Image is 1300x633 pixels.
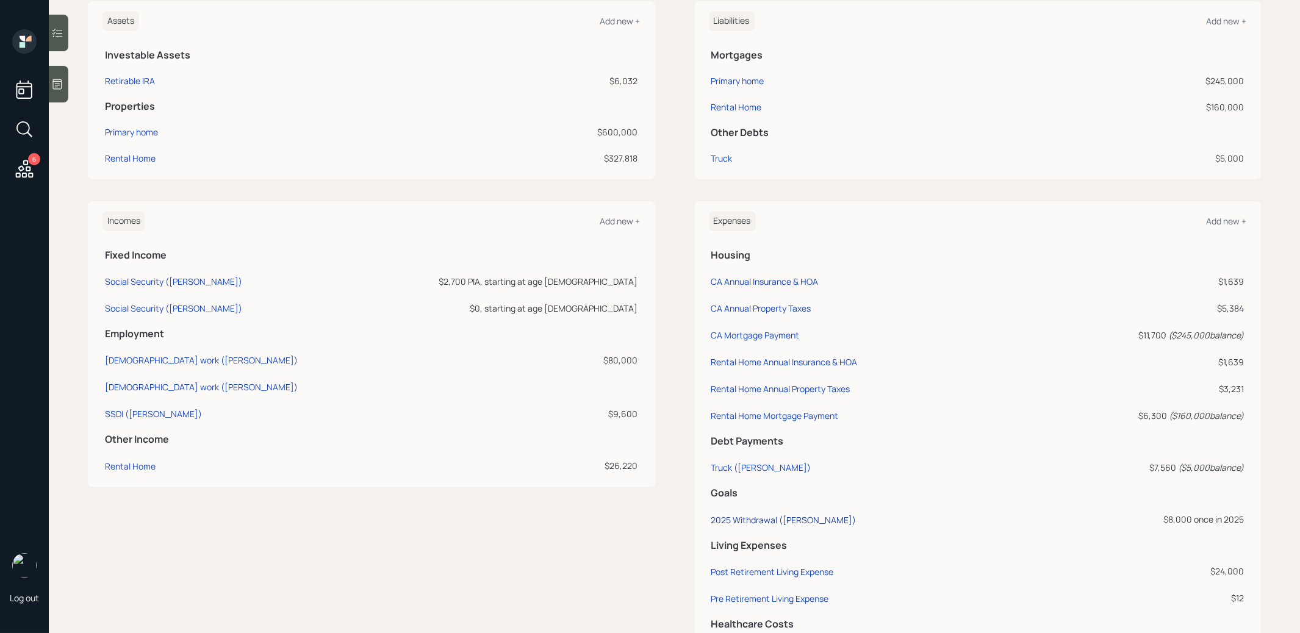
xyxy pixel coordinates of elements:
h5: Other Debts [711,127,1244,138]
div: $1,639 [1066,275,1244,288]
div: $12 [1066,592,1244,604]
h5: Housing [711,249,1244,261]
div: $7,560 [1066,461,1244,474]
div: $5,384 [1066,302,1244,315]
h6: Incomes [102,211,145,231]
div: SSDI ([PERSON_NAME]) [105,408,202,420]
div: 2025 Withdrawal ([PERSON_NAME]) [711,514,856,526]
div: $245,000 [1019,74,1244,87]
h5: Healthcare Costs [711,618,1244,630]
h6: Assets [102,11,139,31]
h6: Expenses [709,211,756,231]
div: Rental Home [711,101,762,113]
div: CA Mortgage Payment [711,329,800,341]
div: $5,000 [1019,152,1244,165]
div: Rental Home [105,152,156,165]
div: $8,000 once in 2025 [1066,513,1244,526]
div: Truck ([PERSON_NAME]) [711,462,811,473]
h5: Goals [711,487,1244,499]
div: Retirable IRA [105,74,155,87]
div: $24,000 [1066,565,1244,578]
div: Add new + [1206,215,1246,227]
div: Social Security ([PERSON_NAME]) [105,276,242,287]
div: Rental Home Annual Insurance & HOA [711,356,858,368]
div: CA Annual Property Taxes [711,302,811,314]
h5: Mortgages [711,49,1244,61]
div: CA Annual Insurance & HOA [711,276,819,287]
div: Post Retirement Living Expense [711,566,834,578]
div: $3,231 [1066,382,1244,395]
div: $6,032 [408,74,638,87]
div: $26,220 [370,459,637,472]
div: $327,818 [408,152,638,165]
i: ( $160,000 balance) [1169,410,1244,421]
div: [DEMOGRAPHIC_DATA] work ([PERSON_NAME]) [105,354,298,366]
h5: Fixed Income [105,249,638,261]
div: $11,700 [1066,329,1244,342]
div: $9,600 [370,407,637,420]
img: treva-nostdahl-headshot.png [12,553,37,578]
h5: Other Income [105,434,638,445]
div: $80,000 [370,354,637,367]
div: Add new + [1206,15,1246,27]
div: Rental Home Annual Property Taxes [711,383,850,395]
div: Add new + [600,15,641,27]
div: Primary home [711,74,764,87]
h5: Living Expenses [711,540,1244,551]
div: Rental Home [105,460,156,472]
div: Truck [711,152,733,165]
h6: Liabilities [709,11,755,31]
div: $160,000 [1019,101,1244,113]
div: Primary home [105,126,158,138]
div: Rental Home Mortgage Payment [711,410,839,421]
div: [DEMOGRAPHIC_DATA] work ([PERSON_NAME]) [105,381,298,393]
h5: Investable Assets [105,49,638,61]
div: $6,300 [1066,409,1244,422]
i: ( $5,000 balance) [1178,462,1244,473]
div: $2,700 PIA, starting at age [DEMOGRAPHIC_DATA] [370,275,637,288]
i: ( $245,000 balance) [1168,329,1244,341]
div: Add new + [600,215,641,227]
div: $0, starting at age [DEMOGRAPHIC_DATA] [370,302,637,315]
h5: Employment [105,328,638,340]
div: Social Security ([PERSON_NAME]) [105,302,242,314]
h5: Debt Payments [711,435,1244,447]
div: Log out [10,592,39,604]
div: $1,639 [1066,356,1244,368]
div: 6 [28,153,40,165]
h5: Properties [105,101,638,112]
div: Pre Retirement Living Expense [711,593,829,604]
div: $600,000 [408,126,638,138]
